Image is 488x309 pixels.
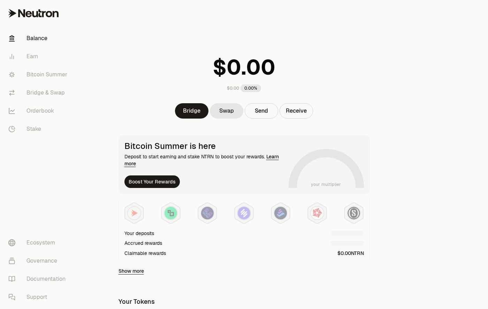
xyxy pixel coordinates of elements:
[3,234,75,252] a: Ecosystem
[348,207,360,219] img: Structured Points
[3,270,75,288] a: Documentation
[128,207,140,219] img: NTRN
[119,297,155,307] div: Your Tokens
[241,84,261,92] div: 0.00%
[311,181,341,188] span: your multiplier
[124,153,286,167] div: Deposit to start earning and stake NTRN to boost your rewards.
[280,103,313,119] button: Receive
[274,207,287,219] img: Bedrock Diamonds
[124,250,166,257] div: Claimable rewards
[201,207,214,219] img: EtherFi Points
[238,207,250,219] img: Solv Points
[124,230,154,237] div: Your deposits
[210,103,243,119] a: Swap
[124,240,162,247] div: Accrued rewards
[175,103,208,119] a: Bridge
[3,288,75,306] a: Support
[124,141,286,151] div: Bitcoin Summer is here
[3,84,75,102] a: Bridge & Swap
[3,120,75,138] a: Stake
[3,29,75,47] a: Balance
[124,175,180,188] button: Boost Your Rewards
[165,207,177,219] img: Lombard Lux
[245,103,278,119] button: Send
[3,66,75,84] a: Bitcoin Summer
[227,85,239,91] div: $0.00
[119,267,144,274] a: Show more
[311,207,323,219] img: Mars Fragments
[3,252,75,270] a: Governance
[3,47,75,66] a: Earn
[3,102,75,120] a: Orderbook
